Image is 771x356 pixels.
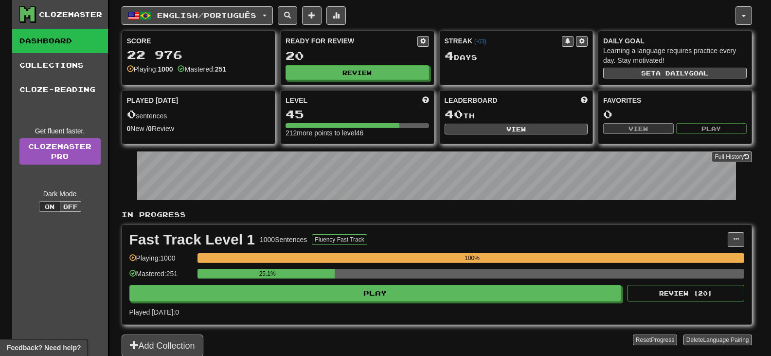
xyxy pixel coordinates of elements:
[326,6,346,25] button: More stats
[178,64,226,74] div: Mastered:
[127,108,270,121] div: sentences
[260,235,307,244] div: 1000 Sentences
[474,38,486,45] a: (-03)
[445,49,454,62] span: 4
[129,253,193,269] div: Playing: 1000
[12,29,108,53] a: Dashboard
[19,126,101,136] div: Get fluent faster.
[127,107,136,121] span: 0
[651,337,674,343] span: Progress
[286,50,429,62] div: 20
[712,151,752,162] button: Full History
[200,253,744,263] div: 100%
[445,107,463,121] span: 40
[19,189,101,199] div: Dark Mode
[127,49,270,61] div: 22 976
[39,201,60,212] button: On
[200,269,335,279] div: 25.1%
[445,124,588,134] button: View
[286,36,417,46] div: Ready for Review
[603,36,747,46] div: Daily Goal
[157,11,256,19] span: English / Português
[127,95,179,105] span: Played [DATE]
[122,210,752,220] p: In Progress
[286,65,429,80] button: Review
[127,124,270,133] div: New / Review
[603,95,747,105] div: Favorites
[12,53,108,77] a: Collections
[39,10,102,19] div: Clozemaster
[603,123,674,134] button: View
[603,46,747,65] div: Learning a language requires practice every day. Stay motivated!
[633,335,677,345] button: ResetProgress
[148,125,152,132] strong: 0
[286,95,307,105] span: Level
[603,68,747,78] button: Seta dailygoal
[703,337,749,343] span: Language Pairing
[122,6,273,25] button: English/Português
[676,123,747,134] button: Play
[628,285,744,301] button: Review (20)
[603,108,747,120] div: 0
[12,77,108,102] a: Cloze-Reading
[129,308,179,316] span: Played [DATE]: 0
[127,125,131,132] strong: 0
[286,108,429,120] div: 45
[278,6,297,25] button: Search sentences
[302,6,322,25] button: Add sentence to collection
[422,95,429,105] span: Score more points to level up
[286,128,429,138] div: 212 more points to level 46
[60,201,81,212] button: Off
[656,70,689,76] span: a daily
[215,65,226,73] strong: 251
[312,234,367,245] button: Fluency Fast Track
[129,269,193,285] div: Mastered: 251
[127,64,173,74] div: Playing:
[445,108,588,121] div: th
[129,232,255,247] div: Fast Track Level 1
[581,95,588,105] span: This week in points, UTC
[445,36,562,46] div: Streak
[129,285,622,301] button: Play
[19,138,101,165] a: ClozemasterPro
[445,50,588,62] div: Day s
[158,65,173,73] strong: 1000
[683,335,752,345] button: DeleteLanguage Pairing
[127,36,270,46] div: Score
[7,343,81,353] span: Open feedback widget
[445,95,498,105] span: Leaderboard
